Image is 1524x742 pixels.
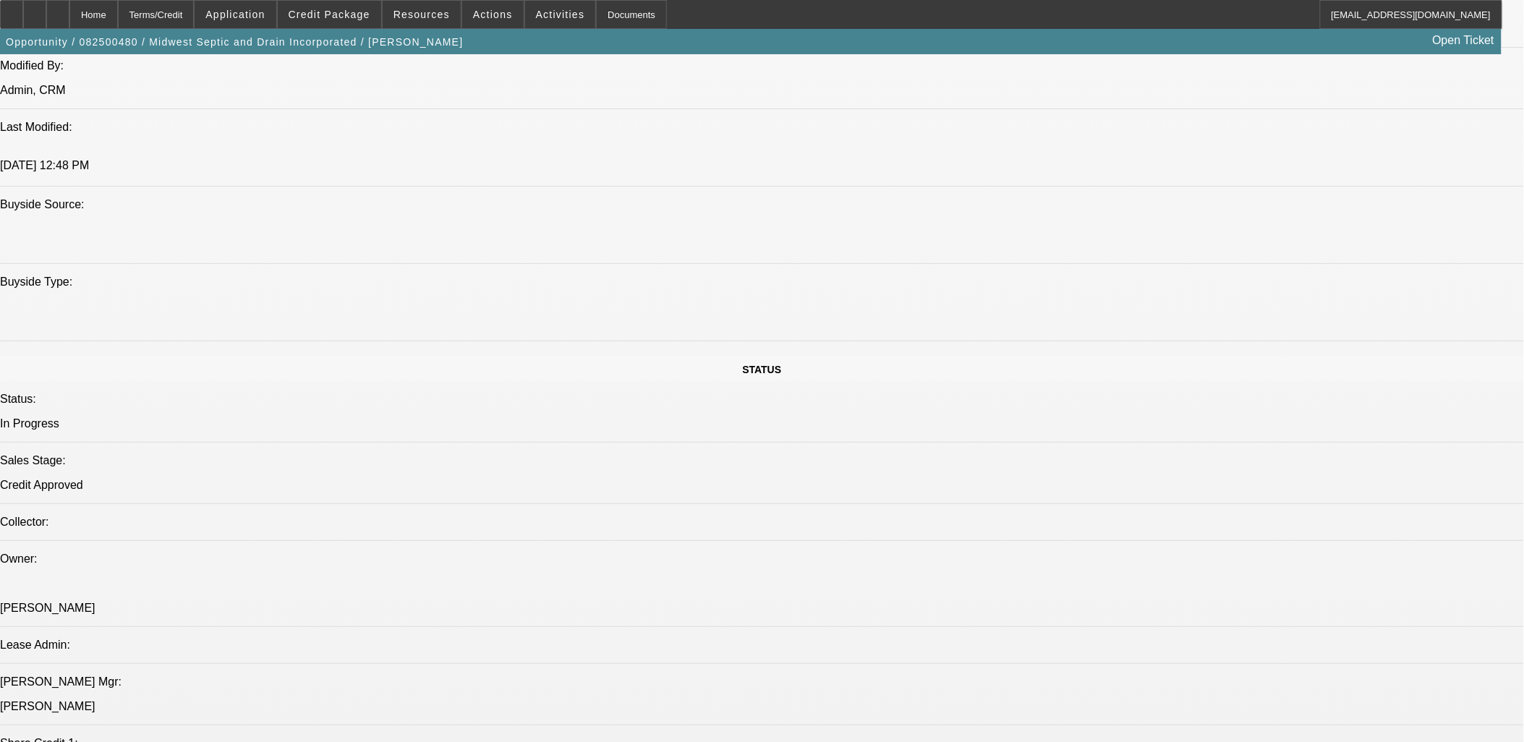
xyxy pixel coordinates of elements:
[743,364,782,375] span: STATUS
[195,1,276,28] button: Application
[383,1,461,28] button: Resources
[525,1,596,28] button: Activities
[205,9,265,20] span: Application
[278,1,381,28] button: Credit Package
[536,9,585,20] span: Activities
[289,9,370,20] span: Credit Package
[473,9,513,20] span: Actions
[393,9,450,20] span: Resources
[462,1,524,28] button: Actions
[1427,28,1500,53] a: Open Ticket
[6,36,464,48] span: Opportunity / 082500480 / Midwest Septic and Drain Incorporated / [PERSON_NAME]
